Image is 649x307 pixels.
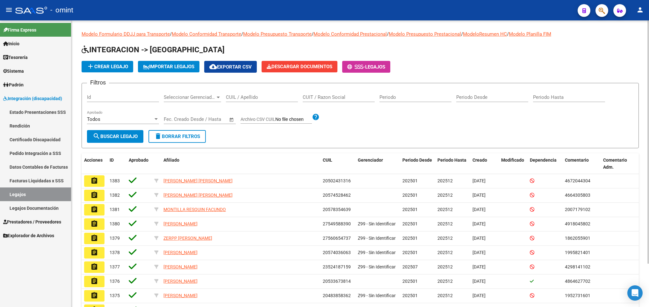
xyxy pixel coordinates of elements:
[90,263,98,271] mat-icon: assignment
[90,249,98,256] mat-icon: assignment
[323,250,351,255] span: 20574036063
[262,61,337,72] button: Descargar Documentos
[636,6,644,14] mat-icon: person
[110,279,120,284] span: 1376
[437,293,453,298] span: 202512
[209,64,252,70] span: Exportar CSV
[323,279,351,284] span: 20533673814
[243,31,312,37] a: Modelo Presupuesto Transporte
[163,264,198,269] span: [PERSON_NAME]
[437,157,466,163] span: Periodo Hasta
[565,293,590,298] span: 1952731601
[154,134,200,139] span: Borrar Filtros
[365,64,385,70] span: Legajos
[402,264,418,269] span: 202507
[437,207,453,212] span: 202512
[93,132,100,140] mat-icon: search
[565,193,590,198] span: 4664305803
[402,193,418,198] span: 202501
[87,78,109,87] h3: Filtros
[90,191,98,199] mat-icon: assignment
[161,153,320,174] datatable-header-cell: Afiliado
[565,157,589,163] span: Comentario
[527,153,562,174] datatable-header-cell: Dependencia
[472,207,486,212] span: [DATE]
[241,117,275,122] span: Archivo CSV CUIL
[228,116,235,123] button: Open calendar
[472,157,487,163] span: Creado
[565,207,590,212] span: 2007179102
[323,221,351,226] span: 27549588390
[164,94,215,100] span: Seleccionar Gerenciador
[82,31,170,37] a: Modelo Formulario DDJJ para Transporte
[358,157,383,163] span: Gerenciador
[110,264,120,269] span: 1377
[3,40,19,47] span: Inicio
[358,293,396,298] span: Z99 - Sin Identificar
[90,177,98,185] mat-icon: assignment
[400,153,435,174] datatable-header-cell: Periodo Desde
[472,236,486,241] span: [DATE]
[402,250,418,255] span: 202501
[172,31,241,37] a: Modelo Conformidad Transporte
[209,63,217,70] mat-icon: cloud_download
[90,234,98,242] mat-icon: assignment
[314,31,387,37] a: Modelo Conformidad Prestacional
[472,178,486,183] span: [DATE]
[110,178,120,183] span: 1383
[110,207,120,212] span: 1381
[3,95,62,102] span: Integración (discapacidad)
[164,116,190,122] input: Fecha inicio
[472,279,486,284] span: [DATE]
[3,68,24,75] span: Sistema
[204,61,257,73] button: Exportar CSV
[82,61,133,72] button: Crear Legajo
[472,293,486,298] span: [DATE]
[358,250,396,255] span: Z99 - Sin Identificar
[129,157,148,163] span: Aprobado
[323,207,351,212] span: 20578354639
[358,236,396,241] span: Z99 - Sin Identificar
[530,157,557,163] span: Dependencia
[163,236,212,241] span: ZERPP [PERSON_NAME]
[110,157,114,163] span: ID
[163,250,198,255] span: [PERSON_NAME]
[163,178,233,183] span: [PERSON_NAME] [PERSON_NAME]
[138,61,199,72] button: IMPORTAR LEGAJOS
[565,221,590,226] span: 4918045802
[389,31,461,37] a: Modelo Presupuesto Prestacional
[565,178,590,183] span: 4672044304
[323,193,351,198] span: 20574528462
[402,157,432,163] span: Periodo Desde
[87,64,128,69] span: Crear Legajo
[565,236,590,241] span: 1862055901
[320,153,355,174] datatable-header-cell: CUIL
[437,221,453,226] span: 202512
[472,193,486,198] span: [DATE]
[323,236,351,241] span: 27560654737
[435,153,470,174] datatable-header-cell: Periodo Hasta
[603,157,627,170] span: Comentario Adm.
[90,277,98,285] mat-icon: assignment
[110,236,120,241] span: 1379
[90,220,98,228] mat-icon: assignment
[565,279,590,284] span: 4864627702
[509,31,551,37] a: Modelo Planilla FIM
[565,264,590,269] span: 4298141102
[437,264,453,269] span: 202512
[50,3,73,17] span: - omint
[163,157,179,163] span: Afiliado
[323,157,332,163] span: CUIL
[402,236,418,241] span: 202501
[501,157,524,163] span: Modificado
[163,193,233,198] span: [PERSON_NAME] [PERSON_NAME]
[402,221,418,226] span: 202501
[3,218,61,225] span: Prestadores / Proveedores
[87,116,100,122] span: Todos
[154,132,162,140] mat-icon: delete
[275,117,312,122] input: Archivo CSV CUIL
[195,116,226,122] input: Fecha fin
[323,293,351,298] span: 20483858362
[499,153,527,174] datatable-header-cell: Modificado
[470,153,499,174] datatable-header-cell: Creado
